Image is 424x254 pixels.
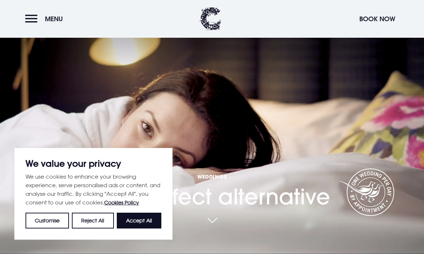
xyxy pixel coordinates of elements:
[45,15,63,23] span: Menu
[94,173,330,180] span: Weddings
[117,213,161,228] button: Accept All
[72,213,114,228] button: Reject All
[94,142,330,209] h1: The perfect alternative
[26,172,161,207] p: We use cookies to enhance your browsing experience, serve personalised ads or content, and analys...
[200,7,221,31] img: Clandeboye Lodge
[25,11,66,27] button: Menu
[26,213,69,228] button: Customise
[26,159,161,168] p: We value your privacy
[104,199,139,205] a: Cookies Policy
[356,11,399,27] button: Book Now
[14,148,172,240] div: We value your privacy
